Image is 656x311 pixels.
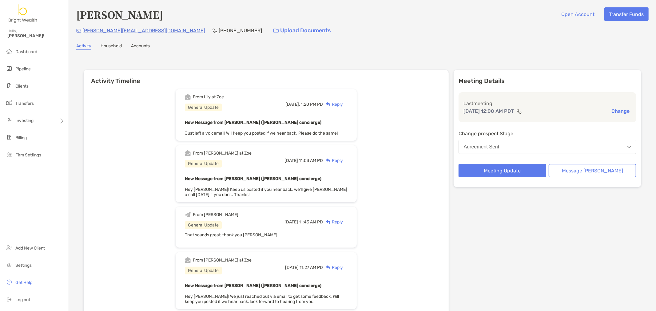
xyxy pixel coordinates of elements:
img: Phone Icon [213,28,217,33]
div: Agreement Sent [464,144,499,150]
div: Reply [323,101,343,108]
span: Log out [15,297,30,302]
img: communication type [516,109,522,114]
img: Reply icon [326,102,331,106]
div: General Update [185,221,222,229]
p: Meeting Details [459,77,636,85]
div: From [PERSON_NAME] at Zoe [193,151,252,156]
img: get-help icon [6,278,13,286]
span: Get Help [15,280,32,285]
span: Investing [15,118,34,123]
a: Activity [76,43,91,50]
button: Change [610,108,631,114]
img: billing icon [6,134,13,141]
span: Pipeline [15,66,31,72]
img: Event icon [185,212,191,218]
img: Zoe Logo [7,2,39,25]
a: Accounts [131,43,150,50]
img: Event icon [185,150,191,156]
span: Settings [15,263,32,268]
div: From Lily at Zoe [193,94,224,100]
img: logout icon [6,296,13,303]
p: Last meeting [463,100,631,107]
p: [DATE] 12:00 AM PDT [463,107,514,115]
img: clients icon [6,82,13,89]
button: Message [PERSON_NAME] [549,164,636,177]
span: Add New Client [15,246,45,251]
span: Hey [PERSON_NAME]! Keep us posted if you hear back, we'll give [PERSON_NAME] a call [DATE] if you... [185,187,347,197]
span: [DATE] [284,219,298,225]
div: General Update [185,160,222,167]
img: investing icon [6,116,13,124]
b: New Message from [PERSON_NAME] ([PERSON_NAME] concierge) [185,120,321,125]
img: Event icon [185,257,191,263]
span: Just left a voicemail! Will keep you posted if we hear back. Please do the same! [185,131,338,136]
img: Event icon [185,94,191,100]
div: Reply [323,264,343,271]
b: New Message from [PERSON_NAME] ([PERSON_NAME] concierge) [185,176,321,181]
div: From [PERSON_NAME] [193,212,238,217]
span: [PERSON_NAME]! [7,33,65,38]
img: Open dropdown arrow [627,146,631,148]
span: 11:43 AM PD [299,219,323,225]
a: Upload Documents [269,24,335,37]
button: Open Account [557,7,599,21]
span: 1:20 PM PD [301,102,323,107]
p: [PHONE_NUMBER] [219,27,262,34]
p: Change prospect Stage [459,130,636,137]
img: Reply icon [326,159,331,163]
img: firm-settings icon [6,151,13,158]
span: 11:27 AM PD [300,265,323,270]
span: Firm Settings [15,152,41,158]
span: Clients [15,84,29,89]
button: Meeting Update [459,164,546,177]
span: That sounds great, thank you [PERSON_NAME]. [185,232,279,238]
span: Hey [PERSON_NAME]! We just reached out via email to get some feedback. Will keep you posted if we... [185,294,339,304]
img: add_new_client icon [6,244,13,251]
div: From [PERSON_NAME] at Zoe [193,258,252,263]
img: pipeline icon [6,65,13,72]
img: dashboard icon [6,48,13,55]
div: Reply [323,157,343,164]
img: button icon [273,29,279,33]
img: Reply icon [326,266,331,270]
span: Transfers [15,101,34,106]
button: Agreement Sent [459,140,636,154]
img: transfers icon [6,99,13,107]
h6: Activity Timeline [84,70,449,85]
img: settings icon [6,261,13,269]
span: Billing [15,135,27,140]
div: General Update [185,267,222,274]
b: New Message from [PERSON_NAME] ([PERSON_NAME] concierge) [185,283,321,288]
h4: [PERSON_NAME] [76,7,163,22]
span: 11:03 AM PD [299,158,323,163]
p: [PERSON_NAME][EMAIL_ADDRESS][DOMAIN_NAME] [82,27,205,34]
div: General Update [185,104,222,111]
span: [DATE], [285,102,300,107]
span: Dashboard [15,49,37,54]
img: Email Icon [76,29,81,33]
img: Reply icon [326,220,331,224]
a: Household [101,43,122,50]
div: Reply [323,219,343,225]
span: [DATE] [285,265,299,270]
span: [DATE] [284,158,298,163]
button: Transfer Funds [604,7,649,21]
